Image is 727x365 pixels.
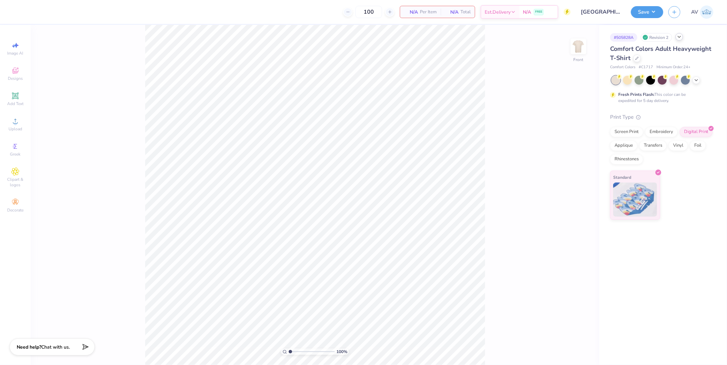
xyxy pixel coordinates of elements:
div: Front [574,57,584,63]
span: N/A [445,9,458,16]
span: Greek [10,151,21,157]
div: Print Type [610,113,713,121]
img: Standard [613,182,657,217]
input: Untitled Design [576,5,626,19]
span: N/A [523,9,531,16]
div: Screen Print [610,127,643,137]
span: AV [691,8,698,16]
span: # C1717 [639,64,653,70]
span: Per Item [420,9,437,16]
span: 100 % [336,349,347,355]
img: Aargy Velasco [700,5,713,19]
span: Comfort Colors Adult Heavyweight T-Shirt [610,45,711,62]
div: Digital Print [680,127,713,137]
div: Foil [690,141,706,151]
div: Transfers [639,141,667,151]
span: Add Text [7,101,24,106]
div: Applique [610,141,637,151]
span: Image AI [7,50,24,56]
div: This color can be expedited for 5 day delivery. [618,91,702,104]
img: Front [572,40,585,53]
a: AV [691,5,713,19]
span: Comfort Colors [610,64,635,70]
span: Total [460,9,471,16]
button: Save [631,6,663,18]
span: Minimum Order: 24 + [656,64,691,70]
span: N/A [404,9,418,16]
div: # 505828A [610,33,637,42]
span: Clipart & logos [3,177,27,188]
span: Designs [8,76,23,81]
div: Embroidery [645,127,678,137]
span: Decorate [7,207,24,213]
div: Vinyl [669,141,688,151]
input: – – [355,6,382,18]
strong: Fresh Prints Flash: [618,92,654,97]
span: Est. Delivery [485,9,511,16]
div: Rhinestones [610,154,643,164]
span: Chat with us. [41,344,70,350]
span: Upload [9,126,22,132]
div: Revision 2 [641,33,672,42]
span: FREE [535,10,542,14]
span: Standard [613,174,631,181]
strong: Need help? [17,344,41,350]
